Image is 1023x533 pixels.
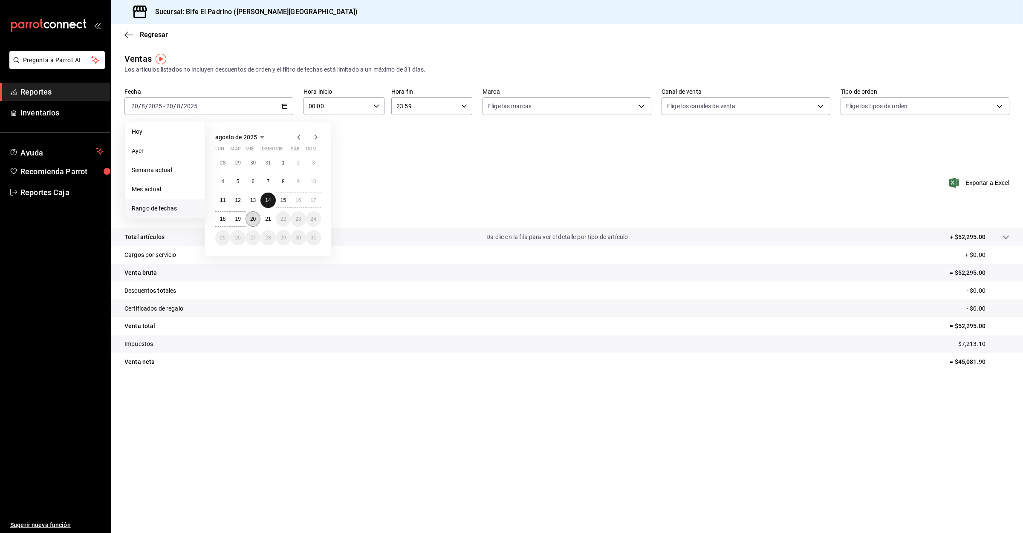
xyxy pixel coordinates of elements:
button: 10 de agosto de 2025 [306,174,321,189]
a: Pregunta a Parrot AI [6,62,105,71]
abbr: 29 de julio de 2025 [235,160,240,166]
button: 14 de agosto de 2025 [260,193,275,208]
abbr: 8 de agosto de 2025 [282,179,285,184]
p: Da clic en la fila para ver el detalle por tipo de artículo [486,233,628,242]
button: 11 de agosto de 2025 [215,193,230,208]
button: 8 de agosto de 2025 [276,174,291,189]
label: Marca [483,89,651,95]
button: open_drawer_menu [94,22,101,29]
button: 25 de agosto de 2025 [215,230,230,245]
abbr: 13 de agosto de 2025 [250,197,256,203]
p: - $7,213.10 [955,340,1009,349]
button: 12 de agosto de 2025 [230,193,245,208]
button: 3 de agosto de 2025 [306,155,321,170]
span: Inventarios [20,107,104,118]
p: = $52,295.00 [950,268,1009,277]
abbr: 28 de agosto de 2025 [265,235,271,241]
abbr: 18 de agosto de 2025 [220,216,225,222]
label: Tipo de orden [841,89,1009,95]
abbr: 7 de agosto de 2025 [267,179,270,184]
span: - [163,103,165,109]
span: Reportes Caja [20,187,104,198]
input: -- [166,103,173,109]
abbr: viernes [276,146,283,155]
abbr: 25 de agosto de 2025 [220,235,225,241]
span: Regresar [140,31,168,39]
span: Semana actual [132,166,198,175]
abbr: 21 de agosto de 2025 [265,216,271,222]
abbr: 2 de agosto de 2025 [297,160,300,166]
span: Elige las marcas [488,102,532,110]
abbr: 16 de agosto de 2025 [295,197,301,203]
abbr: 12 de agosto de 2025 [235,197,240,203]
input: -- [131,103,139,109]
span: agosto de 2025 [215,134,257,141]
button: 26 de agosto de 2025 [230,230,245,245]
button: Regresar [124,31,168,39]
abbr: lunes [215,146,224,155]
input: -- [176,103,181,109]
abbr: 20 de agosto de 2025 [250,216,256,222]
p: = $52,295.00 [950,322,1009,331]
button: 15 de agosto de 2025 [276,193,291,208]
button: 16 de agosto de 2025 [291,193,306,208]
button: 27 de agosto de 2025 [246,230,260,245]
label: Hora inicio [303,89,384,95]
input: ---- [148,103,162,109]
button: 5 de agosto de 2025 [230,174,245,189]
button: 20 de agosto de 2025 [246,211,260,227]
p: - $0.00 [967,304,1009,313]
input: ---- [183,103,198,109]
abbr: 23 de agosto de 2025 [295,216,301,222]
button: 19 de agosto de 2025 [230,211,245,227]
button: 29 de agosto de 2025 [276,230,291,245]
p: Descuentos totales [124,286,176,295]
p: Resumen [124,208,1009,218]
button: 1 de agosto de 2025 [276,155,291,170]
button: 30 de julio de 2025 [246,155,260,170]
button: 28 de agosto de 2025 [260,230,275,245]
label: Canal de venta [662,89,830,95]
p: Venta bruta [124,268,157,277]
abbr: 28 de julio de 2025 [220,160,225,166]
abbr: 19 de agosto de 2025 [235,216,240,222]
button: 9 de agosto de 2025 [291,174,306,189]
span: Elige los canales de venta [667,102,735,110]
button: 17 de agosto de 2025 [306,193,321,208]
abbr: 31 de julio de 2025 [265,160,271,166]
abbr: 4 de agosto de 2025 [221,179,224,184]
h3: Sucursal: Bife El Padrino ([PERSON_NAME][GEOGRAPHIC_DATA]) [148,7,358,17]
button: 31 de agosto de 2025 [306,230,321,245]
abbr: 22 de agosto de 2025 [280,216,286,222]
span: Ayer [132,147,198,156]
span: Rango de fechas [132,204,198,213]
p: - $0.00 [967,286,1009,295]
abbr: 6 de agosto de 2025 [251,179,254,184]
abbr: 31 de agosto de 2025 [311,235,316,241]
label: Fecha [124,89,293,95]
button: 6 de agosto de 2025 [246,174,260,189]
abbr: 11 de agosto de 2025 [220,197,225,203]
p: Venta total [124,322,155,331]
img: Tooltip marker [156,54,166,64]
span: / [181,103,183,109]
p: Impuestos [124,340,153,349]
button: 28 de julio de 2025 [215,155,230,170]
span: Sugerir nueva función [10,521,104,530]
abbr: 9 de agosto de 2025 [297,179,300,184]
button: 13 de agosto de 2025 [246,193,260,208]
abbr: 30 de agosto de 2025 [295,235,301,241]
abbr: 29 de agosto de 2025 [280,235,286,241]
abbr: 14 de agosto de 2025 [265,197,271,203]
button: 22 de agosto de 2025 [276,211,291,227]
abbr: 5 de agosto de 2025 [237,179,240,184]
abbr: 26 de agosto de 2025 [235,235,240,241]
span: Reportes [20,86,104,98]
input: -- [141,103,145,109]
span: Hoy [132,127,198,136]
abbr: 10 de agosto de 2025 [311,179,316,184]
button: 24 de agosto de 2025 [306,211,321,227]
button: Exportar a Excel [951,178,1009,188]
